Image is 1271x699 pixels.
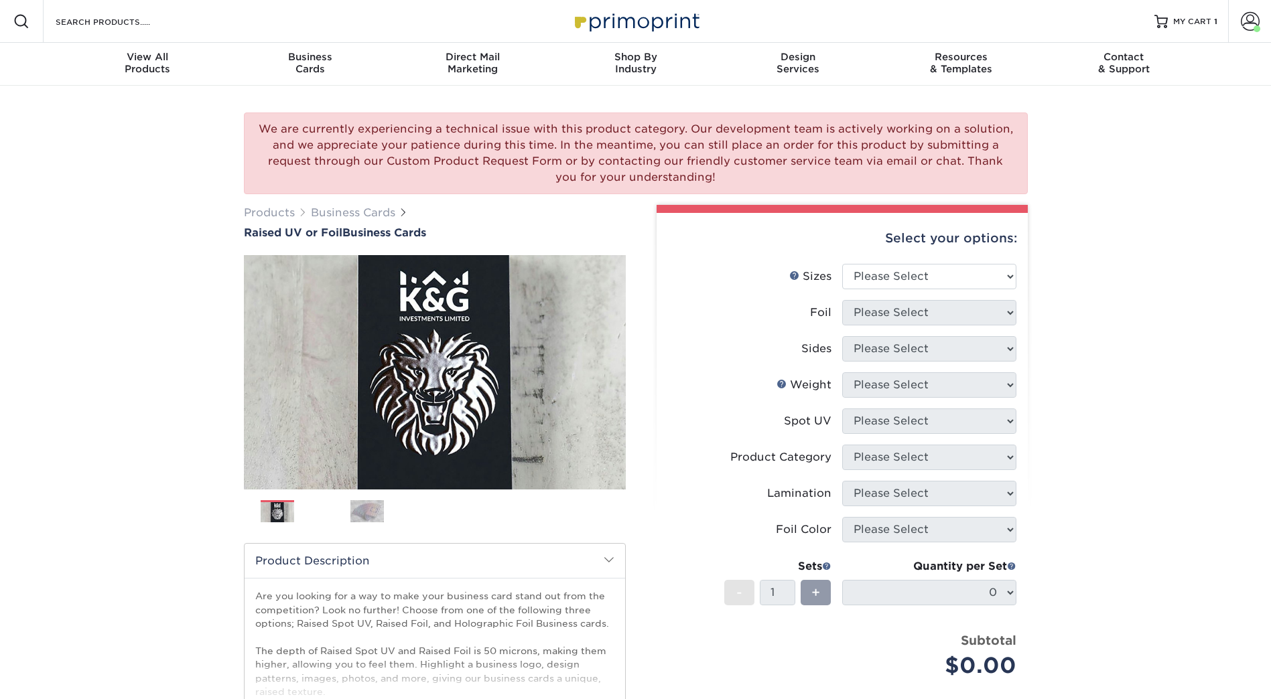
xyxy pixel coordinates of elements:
[228,51,391,63] span: Business
[575,495,608,528] img: Business Cards 08
[245,544,625,578] h2: Product Description
[789,268,831,285] div: Sizes
[391,51,554,75] div: Marketing
[391,43,554,86] a: Direct MailMarketing
[1173,16,1211,27] span: MY CART
[961,633,1016,647] strong: Subtotal
[736,582,742,603] span: -
[767,485,831,501] div: Lamination
[776,522,831,538] div: Foil Color
[810,305,831,321] div: Foil
[485,495,519,528] img: Business Cards 06
[244,206,295,219] a: Products
[228,51,391,75] div: Cards
[717,43,880,86] a: DesignServices
[554,51,717,75] div: Industry
[261,495,294,529] img: Business Cards 01
[801,341,831,357] div: Sides
[54,13,185,29] input: SEARCH PRODUCTS.....
[244,226,342,239] span: Raised UV or Foil
[554,51,717,63] span: Shop By
[440,495,474,528] img: Business Cards 05
[842,558,1016,574] div: Quantity per Set
[784,413,831,429] div: Spot UV
[667,213,1017,264] div: Select your options:
[880,51,1043,63] span: Resources
[717,51,880,75] div: Services
[724,558,831,574] div: Sets
[244,226,626,239] h1: Business Cards
[880,43,1043,86] a: Resources& Templates
[777,377,831,393] div: Weight
[244,226,626,239] a: Raised UV or FoilBusiness Cards
[1043,43,1205,86] a: Contact& Support
[730,449,831,465] div: Product Category
[880,51,1043,75] div: & Templates
[811,582,820,603] span: +
[395,495,429,528] img: Business Cards 04
[391,51,554,63] span: Direct Mail
[350,499,384,523] img: Business Cards 03
[306,495,339,528] img: Business Cards 02
[852,649,1016,682] div: $0.00
[228,43,391,86] a: BusinessCards
[530,495,563,528] img: Business Cards 07
[1043,51,1205,75] div: & Support
[1043,51,1205,63] span: Contact
[66,51,229,63] span: View All
[717,51,880,63] span: Design
[554,43,717,86] a: Shop ByIndustry
[244,112,1028,194] div: We are currently experiencing a technical issue with this product category. Our development team ...
[244,181,626,563] img: Raised UV or Foil 01
[311,206,395,219] a: Business Cards
[66,51,229,75] div: Products
[569,7,703,35] img: Primoprint
[66,43,229,86] a: View AllProducts
[1214,17,1217,26] span: 1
